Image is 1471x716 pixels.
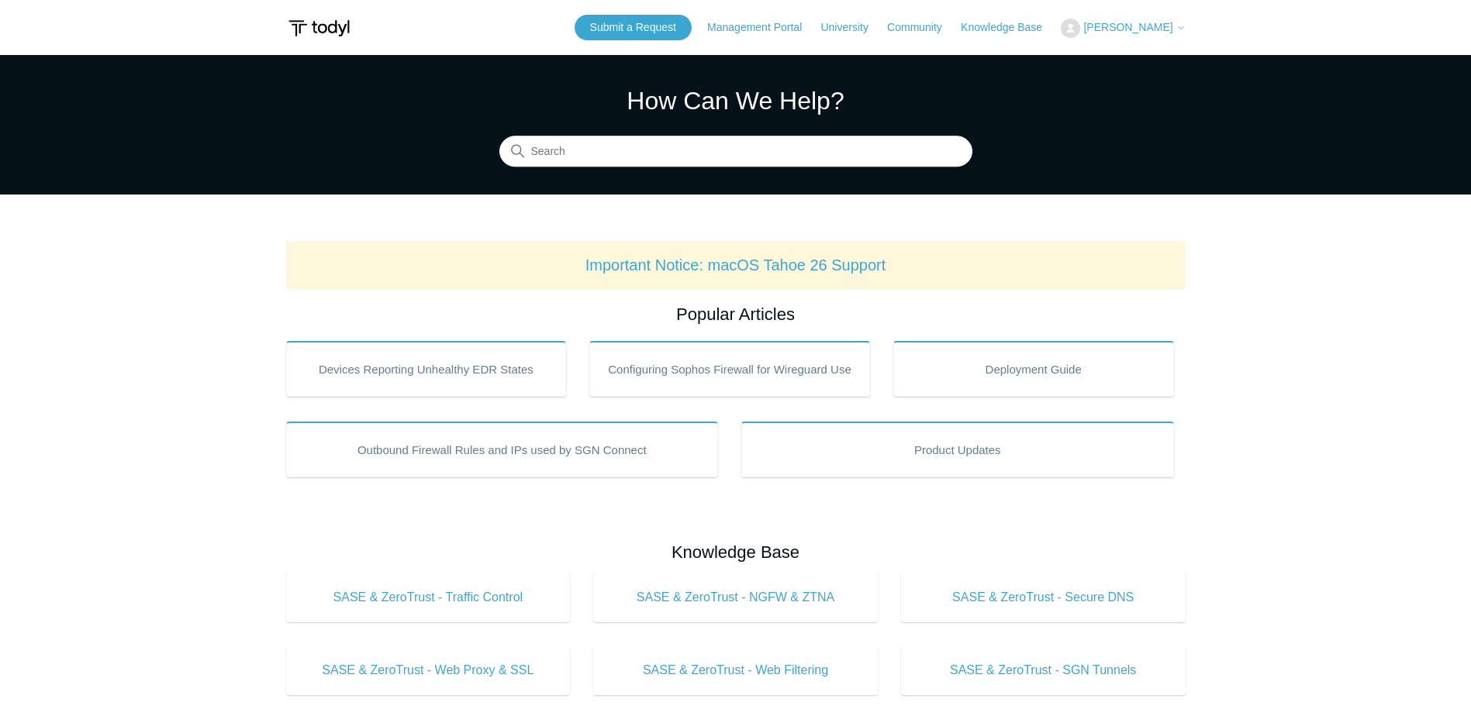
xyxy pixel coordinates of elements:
a: Product Updates [741,422,1174,477]
a: Important Notice: macOS Tahoe 26 Support [585,256,886,274]
a: Outbound Firewall Rules and IPs used by SGN Connect [286,422,719,477]
a: Community [887,19,958,36]
img: Todyl Support Center Help Center home page [286,14,352,43]
a: SASE & ZeroTrust - Web Filtering [593,645,878,695]
span: SASE & ZeroTrust - SGN Tunnels [924,661,1162,680]
a: Management Portal [707,19,817,36]
a: SASE & ZeroTrust - Traffic Control [286,573,571,622]
span: SASE & ZeroTrust - Web Proxy & SSL [309,661,547,680]
span: [PERSON_NAME] [1083,21,1172,33]
a: Deployment Guide [893,341,1174,397]
span: SASE & ZeroTrust - NGFW & ZTNA [616,588,855,607]
a: Knowledge Base [961,19,1058,36]
input: Search [499,136,972,167]
h2: Knowledge Base [286,539,1186,565]
span: SASE & ZeroTrust - Web Filtering [616,661,855,680]
h1: How Can We Help? [499,82,972,119]
a: University [820,19,883,36]
a: SASE & ZeroTrust - Secure DNS [901,573,1186,622]
a: SASE & ZeroTrust - NGFW & ZTNA [593,573,878,622]
a: Configuring Sophos Firewall for Wireguard Use [589,341,870,397]
span: SASE & ZeroTrust - Secure DNS [924,588,1162,607]
h2: Popular Articles [286,301,1186,327]
a: Devices Reporting Unhealthy EDR States [286,341,567,397]
a: Submit a Request [575,15,692,40]
a: SASE & ZeroTrust - Web Proxy & SSL [286,645,571,695]
span: SASE & ZeroTrust - Traffic Control [309,588,547,607]
button: [PERSON_NAME] [1061,19,1185,38]
a: SASE & ZeroTrust - SGN Tunnels [901,645,1186,695]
